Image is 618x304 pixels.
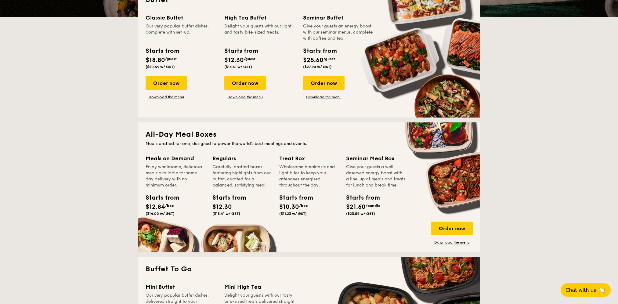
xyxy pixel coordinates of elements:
div: Starts from [146,193,173,202]
span: ($20.49 w/ GST) [146,65,175,69]
div: Order now [224,76,266,90]
div: Treat Box [279,154,339,163]
div: Order now [146,76,187,90]
span: ($23.54 w/ GST) [346,212,375,216]
span: /bundle [366,204,380,208]
div: Give your guests a well-deserved energy boost with a line-up of meals and treats for lunch and br... [346,164,406,188]
a: Download the menu [303,95,345,100]
div: Meals crafted for one, designed to power the world's best meetings and events. [146,141,473,147]
div: Starts from [303,46,336,56]
div: Order now [303,76,345,90]
span: $12.30 [212,203,232,211]
span: /guest [165,57,177,61]
div: Our very popular buffet dishes, complete with set-up. [146,23,217,42]
span: $12.30 [224,56,244,64]
a: Download the menu [224,95,266,100]
span: $18.80 [146,56,165,64]
h2: Buffet To Go [146,264,473,274]
span: ($11.23 w/ GST) [279,212,307,216]
span: /box [299,204,308,208]
span: /guest [244,57,255,61]
div: Wholesome breakfasts and light bites to keep your attendees energised throughout the day. [279,164,339,188]
div: Carefully-crafted boxes featuring highlights from our buffet, curated for a balanced, satisfying ... [212,164,272,188]
div: Mini High Tea [224,283,296,291]
h2: All-Day Meal Boxes [146,130,473,139]
span: ($13.41 w/ GST) [212,212,240,216]
span: Chat with us [566,287,596,293]
div: Starts from [146,46,179,56]
div: Starts from [212,193,240,202]
span: /box [165,204,174,208]
div: Mini Buffet [146,283,217,291]
span: $25.60 [303,56,323,64]
span: $10.30 [279,203,299,211]
div: Starts from [279,193,307,202]
span: /guest [323,57,335,61]
span: $12.84 [146,203,165,211]
span: ($14.00 w/ GST) [146,212,175,216]
a: Download the menu [146,95,187,100]
div: Delight your guests with our light and tasty bite-sized treats. [224,23,296,42]
span: $21.60 [346,203,366,211]
div: Give your guests an energy boost with our seminar menus, complete with coffee and tea. [303,23,374,42]
button: Chat with us🦙 [561,283,611,297]
div: Seminar Meal Box [346,154,406,163]
div: High Tea Buffet [224,13,296,22]
div: Starts from [224,46,258,56]
span: 🦙 [598,287,606,294]
span: ($13.41 w/ GST) [224,65,252,69]
div: Starts from [346,193,374,202]
div: Classic Buffet [146,13,217,22]
span: ($27.90 w/ GST) [303,65,332,69]
div: Seminar Buffet [303,13,374,22]
div: Regulars [212,154,272,163]
div: Meals on Demand [146,154,205,163]
div: Enjoy wholesome, delicious meals available for same-day delivery with no minimum order. [146,164,205,188]
a: Download the menu [431,240,473,245]
div: Order now [431,222,473,235]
